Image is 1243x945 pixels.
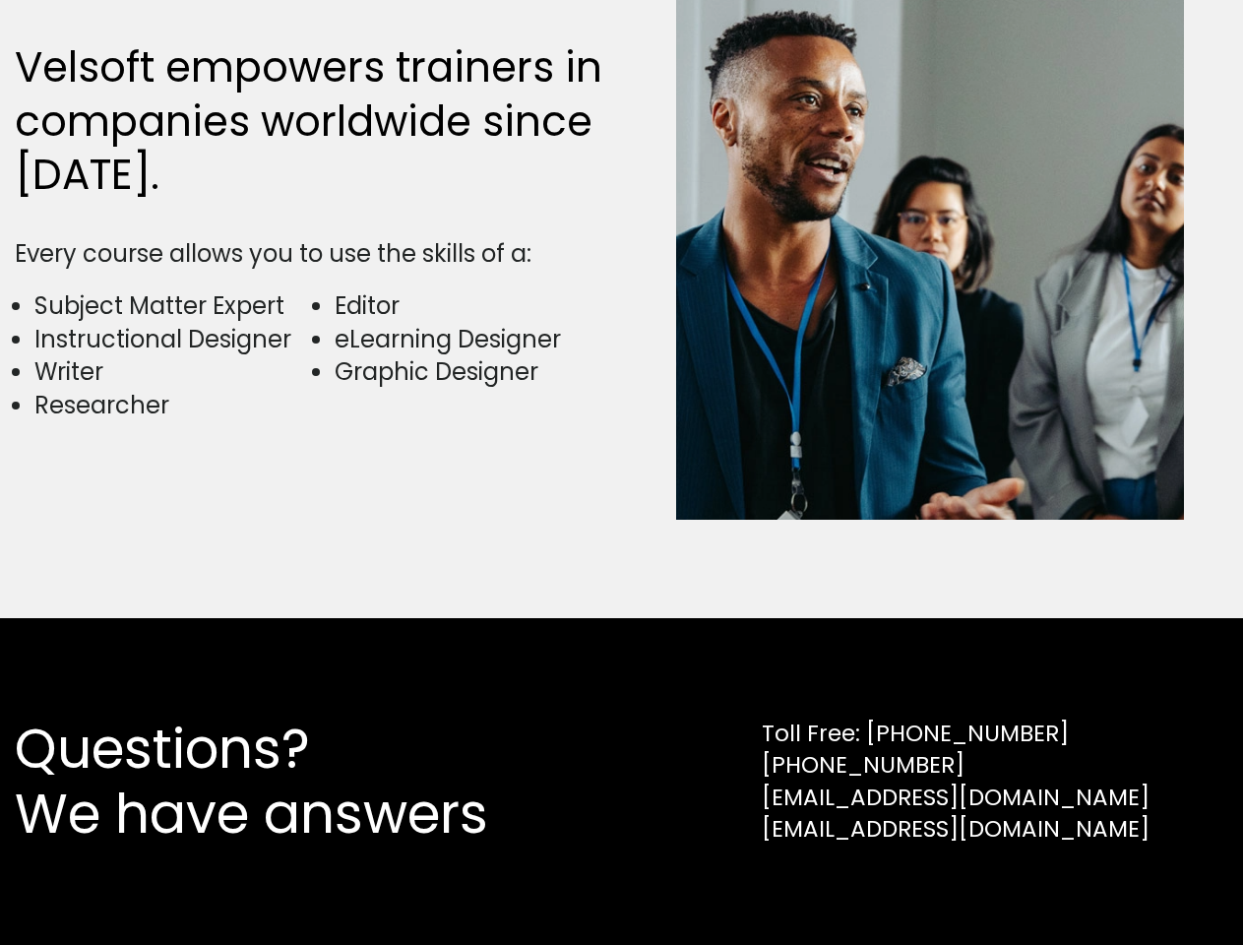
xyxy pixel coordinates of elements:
[34,355,311,389] li: Writer
[34,389,311,422] li: Researcher
[15,41,612,203] h2: Velsoft empowers trainers in companies worldwide since [DATE].
[34,323,311,356] li: Instructional Designer
[762,718,1150,845] div: Toll Free: [PHONE_NUMBER] [PHONE_NUMBER] [EMAIL_ADDRESS][DOMAIN_NAME] [EMAIL_ADDRESS][DOMAIN_NAME]
[15,717,559,847] h2: Questions? We have answers
[335,355,611,389] li: Graphic Designer
[335,289,611,323] li: Editor
[34,289,311,323] li: Subject Matter Expert
[335,323,611,356] li: eLearning Designer
[15,237,612,271] div: Every course allows you to use the skills of a:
